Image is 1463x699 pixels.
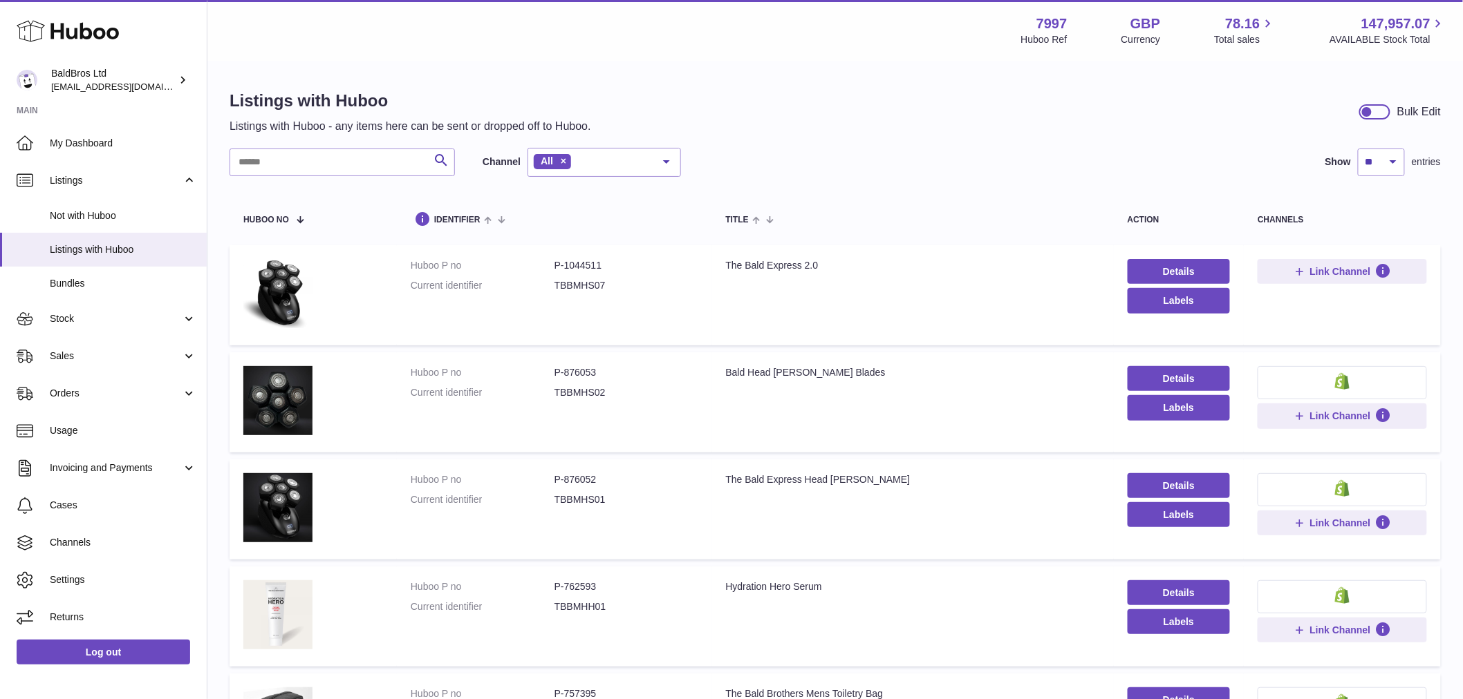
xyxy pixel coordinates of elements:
dd: TBBMHH01 [555,600,698,613]
img: shopify-small.png [1335,587,1350,604]
strong: 7997 [1036,15,1068,33]
span: Huboo no [243,216,289,224]
span: Link Channel [1310,517,1371,529]
button: Labels [1128,288,1231,313]
a: 147,957.07 AVAILABLE Stock Total [1330,15,1446,46]
span: 147,957.07 [1361,15,1431,33]
span: Listings with Huboo [50,243,196,256]
span: [EMAIL_ADDRESS][DOMAIN_NAME] [51,81,203,92]
dd: P-762593 [555,580,698,593]
span: Link Channel [1310,624,1371,636]
a: Log out [17,640,190,664]
a: Details [1128,366,1231,391]
button: Labels [1128,502,1231,527]
div: Huboo Ref [1021,33,1068,46]
dt: Current identifier [411,279,555,292]
button: Link Channel [1258,617,1427,642]
dt: Current identifier [411,386,555,399]
span: Channels [50,536,196,549]
button: Link Channel [1258,403,1427,428]
div: The Bald Express 2.0 [726,259,1100,272]
button: Labels [1128,395,1231,420]
div: Hydration Hero Serum [726,580,1100,593]
img: internalAdmin-7997@internal.huboo.com [17,70,37,90]
span: All [541,155,553,166]
span: Usage [50,424,196,437]
span: Invoicing and Payments [50,461,182,475]
span: Cases [50,499,196,512]
dt: Current identifier [411,600,555,613]
dt: Huboo P no [411,366,555,379]
dt: Huboo P no [411,473,555,486]
span: 78.16 [1225,15,1260,33]
label: Channel [483,155,521,169]
div: Bald Head [PERSON_NAME] Blades [726,366,1100,379]
img: Bald Head Shaver Blades [243,366,313,435]
a: Details [1128,259,1231,284]
dd: TBBMHS07 [555,279,698,292]
p: Listings with Huboo - any items here can be sent or dropped off to Huboo. [230,119,591,134]
span: title [726,216,749,224]
span: My Dashboard [50,137,196,150]
span: Link Channel [1310,265,1371,278]
a: Details [1128,580,1231,605]
span: Settings [50,573,196,586]
span: Link Channel [1310,410,1371,422]
dd: P-876053 [555,366,698,379]
dt: Current identifier [411,493,555,506]
div: Bulk Edit [1397,104,1441,119]
span: identifier [434,216,481,224]
span: Bundles [50,277,196,290]
dd: P-1044511 [555,259,698,272]
h1: Listings with Huboo [230,90,591,112]
div: action [1128,216,1231,224]
span: Stock [50,312,182,325]
div: BaldBros Ltd [51,67,176,93]
span: AVAILABLE Stock Total [1330,33,1446,46]
img: The Bald Express 2.0 [243,259,313,328]
div: Currency [1121,33,1161,46]
img: Hydration Hero Serum [243,580,313,649]
dt: Huboo P no [411,580,555,593]
div: The Bald Express Head [PERSON_NAME] [726,473,1100,486]
span: entries [1412,155,1441,169]
span: Listings [50,174,182,187]
span: Sales [50,349,182,363]
span: Orders [50,387,182,400]
dt: Huboo P no [411,259,555,272]
button: Link Channel [1258,510,1427,535]
dd: P-876052 [555,473,698,486]
label: Show [1325,155,1351,169]
img: The Bald Express Head Shaver [243,473,313,542]
div: channels [1258,216,1427,224]
button: Link Channel [1258,259,1427,284]
span: Not with Huboo [50,209,196,222]
dd: TBBMHS01 [555,493,698,506]
button: Labels [1128,609,1231,634]
a: Details [1128,473,1231,498]
span: Total sales [1214,33,1276,46]
dd: TBBMHS02 [555,386,698,399]
img: shopify-small.png [1335,480,1350,497]
a: 78.16 Total sales [1214,15,1276,46]
strong: GBP [1130,15,1160,33]
img: shopify-small.png [1335,373,1350,390]
span: Returns [50,611,196,624]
